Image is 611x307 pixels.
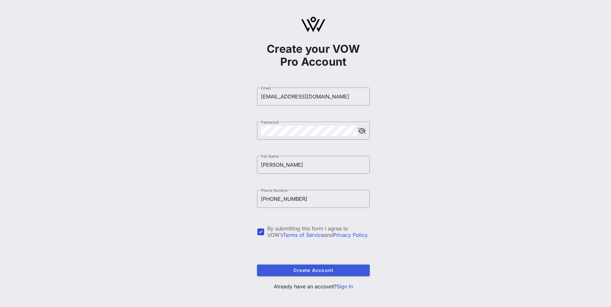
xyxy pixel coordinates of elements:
label: Email [261,86,271,90]
a: Privacy Policy [333,232,367,238]
span: Create Account [262,267,365,273]
img: logo.svg [301,17,325,32]
label: Phone Number [261,188,288,193]
p: Already have an account? [257,283,370,290]
div: By submitting this form I agree to VOW’s and . [267,225,370,238]
button: Create Account [257,265,370,276]
label: Full Name [261,154,279,159]
h1: Create your VOW Pro Account [257,42,370,68]
label: Password [261,120,279,125]
a: Sign In [337,283,353,290]
a: Terms of Service [283,232,324,238]
button: append icon [358,128,366,134]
